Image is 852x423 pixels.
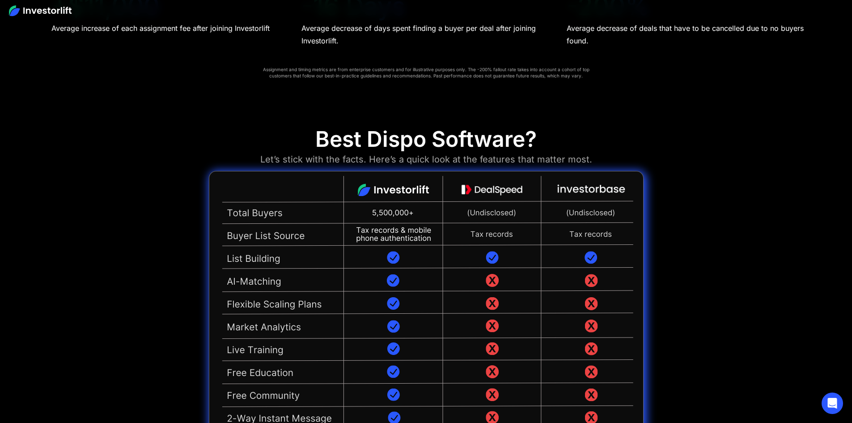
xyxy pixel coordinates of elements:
[567,22,816,47] div: Average decrease of deals that have to be cancelled due to no buyers found.
[822,393,843,414] div: Open Intercom Messenger
[51,22,270,34] div: Average increase of each assignment fee after joining Investorlift
[301,22,551,47] div: Average decrease of days spent finding a buyer per deal after joining Investorlift.
[256,66,597,79] div: Assignment and timing metrics are from enterprise customers and for illustrative purposes only. T...
[260,152,592,167] div: Let’s stick with the facts. Here’s a quick look at the features that matter most.
[315,126,537,152] div: Best Dispo Software?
